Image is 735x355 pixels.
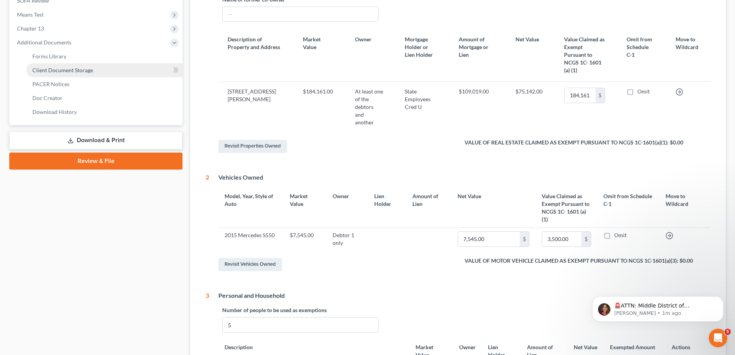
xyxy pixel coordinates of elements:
span: Additional Documents [17,39,71,46]
label: VALUE OF REAL ESTATE CLAIMED AS EXEMPT PURSUANT TO NCGS 1C-1601(a)(1): $0.00 [465,138,710,146]
a: Revisit Vehicles Owned [218,258,282,271]
a: Doc Creator [26,91,182,105]
th: Market Value [292,28,344,82]
span: Means Test [17,11,44,18]
th: Amount of Lien [406,188,451,228]
th: Net Value [451,188,536,228]
div: 2 [206,173,209,273]
a: Review & File [9,153,182,170]
th: Move to Wildcard [665,28,710,82]
td: At least one of the debtors and another [344,82,394,132]
th: Owner [326,188,368,228]
th: Omit from Schedule C-1 [597,188,659,228]
label: Number of people to be used as exemptions [222,306,327,314]
span: PACER Notices [32,81,69,87]
iframe: Intercom notifications message [581,280,735,334]
iframe: Intercom live chat [709,329,727,347]
a: Download History [26,105,182,119]
input: -- [223,318,378,332]
a: Revisit Properties Owned [218,140,287,153]
a: PACER Notices [26,77,182,91]
span: Omit [637,88,650,95]
th: Description of Property and Address [218,28,292,82]
div: $109,019.00 [459,88,493,95]
span: Doc Creator [32,95,63,101]
th: Move to Wildcard [659,188,710,228]
th: Value Claimed as Exempt Pursuant to NCGS 1C- 1601 (a) (1) [553,28,616,82]
span: Omit [614,232,627,238]
input: 0.00 [542,232,581,246]
th: Value Claimed as Exempt Pursuant to NCGS 1C- 1601 (a) (1) [536,188,597,228]
td: [STREET_ADDRESS][PERSON_NAME] [218,82,292,132]
input: -- [223,7,378,22]
div: $ [595,88,605,103]
a: Client Document Storage [26,63,182,77]
td: $7,545.00 [284,228,326,250]
span: 5 [725,329,731,335]
td: Debtor 1 only [326,228,368,250]
div: Vehicles Owned [218,173,710,182]
td: 2015 Mercedes S550 [218,228,284,250]
th: Net Value [505,28,553,82]
a: Forms Library [26,49,182,63]
th: Lien Holder [368,188,406,228]
label: VALUE OF MOTOR VEHICLE CLAIMED AS EXEMPT PURSUANT TO NCGS 1C-1601(a)(3): $0.00 [465,256,710,265]
th: Mortgage Holder or Lien Holder [394,28,448,82]
span: Client Document Storage [32,67,93,73]
th: Omit from Schedule C-1 [616,28,665,82]
th: Owner [344,28,394,82]
th: Market Value [284,188,326,228]
td: $75,142.00 [505,82,553,132]
div: Personal and Household [218,291,710,300]
th: Model, Year, Style of Auto [218,188,284,228]
th: Amount of Mortgage or Lien [448,28,504,82]
span: Chapter 13 [17,25,44,32]
input: 0.00 [458,232,520,246]
div: State Employees Cred U [405,88,437,111]
a: Download & Print [9,131,182,149]
div: $ [520,232,529,246]
div: $ [581,232,591,246]
span: Download History [32,109,77,115]
span: Forms Library [32,53,66,59]
input: 0.00 [564,88,595,103]
td: $184,161.00 [292,82,344,132]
